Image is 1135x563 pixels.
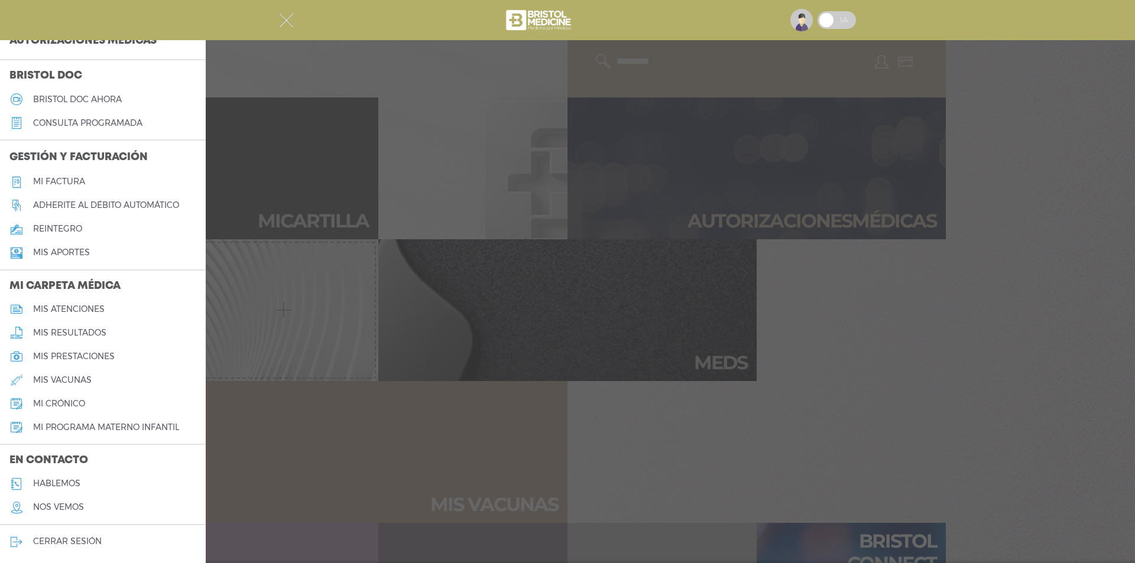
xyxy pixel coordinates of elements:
[33,200,179,210] h5: Adherite al débito automático
[33,536,102,546] h5: cerrar sesión
[33,502,84,512] h5: nos vemos
[33,375,92,385] h5: mis vacunas
[33,328,106,338] h5: mis resultados
[279,13,294,28] img: Cober_menu-close-white.svg
[33,479,80,489] h5: hablemos
[33,422,179,432] h5: mi programa materno infantil
[33,399,85,409] h5: mi crónico
[33,352,115,362] h5: mis prestaciones
[790,9,813,31] img: profile-placeholder.svg
[504,6,575,34] img: bristol-medicine-blanco.png
[33,118,142,128] h5: consulta programada
[33,95,122,105] h5: Bristol doc ahora
[33,248,90,258] h5: Mis aportes
[33,177,85,187] h5: Mi factura
[33,224,82,234] h5: reintegro
[33,304,105,314] h5: mis atenciones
